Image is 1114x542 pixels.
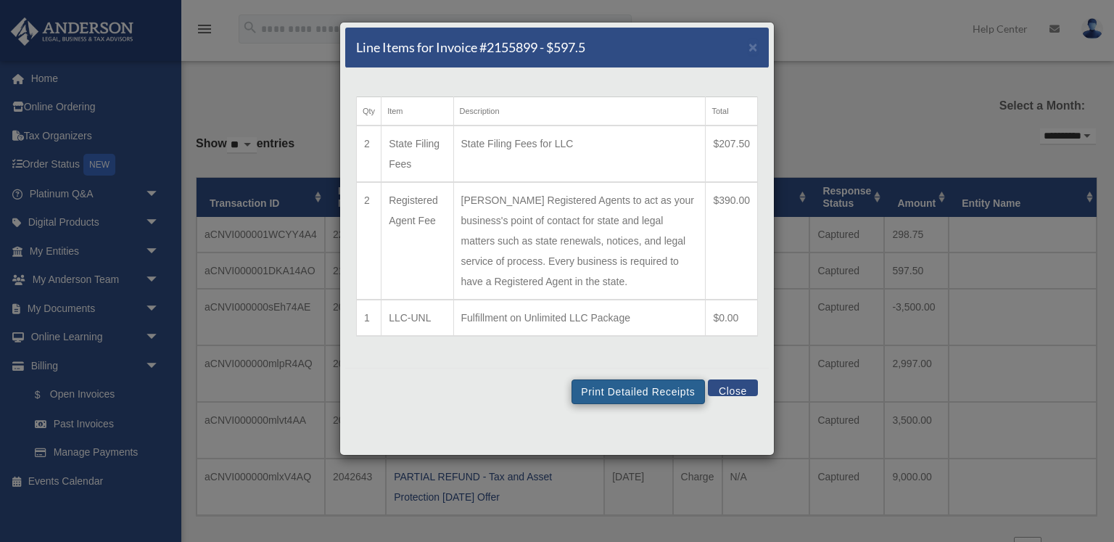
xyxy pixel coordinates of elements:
th: Item [381,97,453,126]
td: 1 [357,300,381,336]
td: 2 [357,182,381,300]
td: State Filing Fees for LLC [453,126,706,182]
span: × [748,38,758,55]
td: $207.50 [706,126,758,182]
button: Print Detailed Receipts [572,379,704,404]
th: Description [453,97,706,126]
td: State Filing Fees [381,126,453,182]
button: Close [708,379,758,396]
td: Registered Agent Fee [381,182,453,300]
td: [PERSON_NAME] Registered Agents to act as your business's point of contact for state and legal ma... [453,182,706,300]
h5: Line Items for Invoice #2155899 - $597.5 [356,38,585,57]
td: 2 [357,126,381,182]
th: Qty [357,97,381,126]
td: LLC-UNL [381,300,453,336]
td: $0.00 [706,300,758,336]
td: Fulfillment on Unlimited LLC Package [453,300,706,336]
th: Total [706,97,758,126]
button: Close [748,39,758,54]
td: $390.00 [706,182,758,300]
